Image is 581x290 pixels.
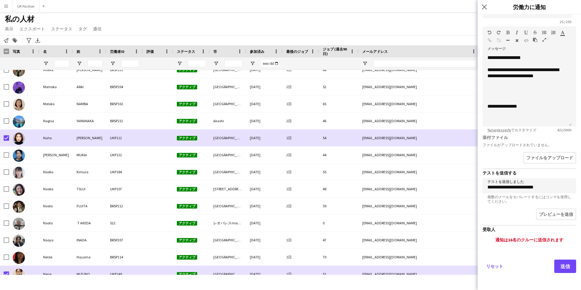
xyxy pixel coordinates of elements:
[373,60,476,67] input: メールアドレス フィルター入力
[73,78,106,95] div: ARAI
[213,61,219,66] button: フィルターメニューを開く
[34,37,41,44] app-action-btn: XLSXをエクスポート
[106,61,143,78] div: BRSP233
[515,30,519,35] button: イタリック
[11,37,19,44] app-action-btn: タグに追加
[246,147,283,163] div: [DATE]
[319,181,359,197] div: 48
[40,95,73,112] div: Motoko
[319,198,359,214] div: 59
[560,30,565,35] button: テキストの色
[283,112,319,129] div: 2日
[177,187,197,192] span: アクティブ
[40,198,73,214] div: Naoto
[40,112,73,129] div: Nagisa
[13,167,25,179] img: Naoko Kimura
[483,143,576,147] div: ファイルがアップロードされていません。
[121,60,139,67] input: 労働者ID フィルター入力
[17,25,47,33] a: エクスポート
[533,37,537,42] button: プレーンテキストとして貼り付け
[13,81,25,94] img: Momoko ARAI
[106,249,143,265] div: BRSP114
[73,198,106,214] div: FUJITA
[359,181,480,197] div: [EMAIL_ADDRESS][DOMAIN_NAME]
[286,49,308,54] span: 最後のジョブ
[40,147,73,163] div: [PERSON_NAME]
[250,61,255,66] button: フィルターメニューを開く
[73,266,106,282] div: MIZUNO
[483,170,576,176] h3: テストを送信する
[246,112,283,129] div: [DATE]
[478,3,581,11] h3: 労働力に通知
[506,30,510,35] button: 太字
[106,147,143,163] div: UKP132
[246,198,283,214] div: [DATE]
[49,25,75,33] a: ステータス
[40,181,73,197] div: Naoko
[54,60,69,67] input: 名 フィルター入力
[524,38,528,43] button: HTMLコード
[73,95,106,112] div: NAMBA
[73,215,106,231] div: ＴAKEDA
[73,181,106,197] div: TSUJI
[210,112,246,129] div: Akashi
[483,237,576,243] div: 通知は16名のクルーに送信されます
[73,112,106,129] div: YAMANAKA
[283,129,319,146] div: 1日
[110,49,125,54] span: 労働者ID
[5,26,13,32] span: 表示
[106,198,143,214] div: BRSP212
[177,119,197,123] span: アクティブ
[110,61,115,66] button: フィルターメニューを開く
[319,147,359,163] div: 44
[210,198,246,214] div: [GEOGRAPHIC_DATA]
[177,153,197,157] span: アクティブ
[551,30,555,35] button: 番号付きリスト
[106,266,143,282] div: UKP149
[210,249,246,265] div: [GEOGRAPHIC_DATA]
[283,147,319,163] div: 2日
[283,61,319,78] div: 1日
[359,112,480,129] div: [EMAIL_ADDRESS][DOMAIN_NAME]
[246,164,283,180] div: [DATE]
[359,215,480,231] div: [EMAIL_ADDRESS][DOMAIN_NAME]
[40,78,73,95] div: Momoko
[13,252,25,264] img: Neide Hayama
[319,249,359,265] div: 70
[283,249,319,265] div: 1日
[283,232,319,248] div: 1日
[359,249,480,265] div: [EMAIL_ADDRESS][DOMAIN_NAME]
[106,78,143,95] div: BRSP204
[487,30,492,35] button: 元に戻す
[91,25,104,33] a: 通信
[552,128,576,132] span: 422 / 5000
[210,181,246,197] div: [STREET_ADDRESS]
[246,266,283,282] div: [DATE]
[359,147,480,163] div: [EMAIL_ADDRESS][DOMAIN_NAME]
[13,201,25,213] img: Naoto FUJITA
[533,30,537,35] button: 取り消し線
[283,198,319,214] div: 2日
[246,232,283,248] div: [DATE]
[224,60,242,67] input: 市 フィルター入力
[177,68,197,72] span: アクティブ
[13,218,25,230] img: Naoto ＴAKEDA
[554,260,576,273] button: 送信
[106,95,143,112] div: BRSP102
[19,26,45,32] span: エクスポート
[88,60,103,67] input: 姓 フィルター入力
[483,195,576,204] span: 複数のメールをセパレートするにはコンマを使用してください。
[210,147,246,163] div: [GEOGRAPHIC_DATA]
[73,232,106,248] div: INADA
[210,61,246,78] div: [GEOGRAPHIC_DATA]
[246,215,283,231] div: [DATE]
[106,129,143,146] div: UKP112
[210,232,246,248] div: [GEOGRAPHIC_DATA]
[13,150,25,162] img: Nanako MUKAI
[93,26,101,32] span: 通信
[188,60,206,67] input: ステータス フィルター入力
[43,49,47,54] span: 名
[210,95,246,112] div: [GEOGRAPHIC_DATA]
[283,266,319,282] div: 1日
[13,235,25,247] img: Naoya INADA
